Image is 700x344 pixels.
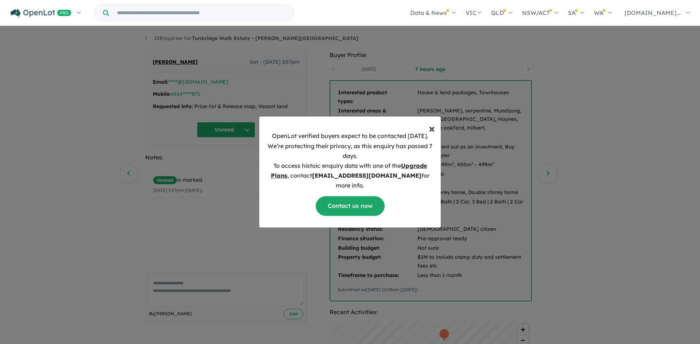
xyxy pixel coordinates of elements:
[11,9,71,18] img: Openlot PRO Logo White
[429,121,435,135] span: ×
[312,172,421,179] b: [EMAIL_ADDRESS][DOMAIN_NAME]
[316,196,385,216] a: Contact us now
[110,5,292,21] input: Try estate name, suburb, builder or developer
[265,131,435,190] p: OpenLot verified buyers expect to be contacted [DATE]. We’re protecting their privacy, as this en...
[625,9,681,16] span: [DOMAIN_NAME]...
